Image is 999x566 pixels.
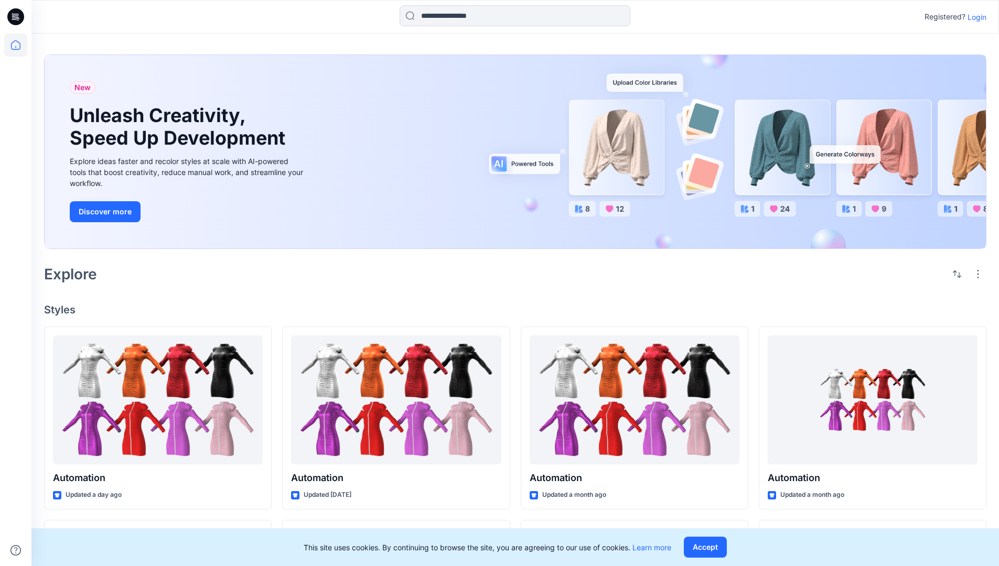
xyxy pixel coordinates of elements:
[74,81,91,94] span: New
[53,471,263,485] p: Automation
[291,471,501,485] p: Automation
[70,201,306,222] a: Discover more
[304,542,671,553] p: This site uses cookies. By continuing to browse the site, you are agreeing to our use of cookies.
[53,335,263,465] a: Automation
[70,156,306,189] div: Explore ideas faster and recolor styles at scale with AI-powered tools that boost creativity, red...
[291,335,501,465] a: Automation
[542,489,606,500] p: Updated a month ago
[44,303,986,316] h4: Styles
[768,471,977,485] p: Automation
[70,201,141,222] button: Discover more
[70,104,290,149] h1: Unleash Creativity, Speed Up Development
[530,335,739,465] a: Automation
[304,489,351,500] p: Updated [DATE]
[780,489,844,500] p: Updated a month ago
[925,10,965,23] p: Registered?
[968,12,986,23] p: Login
[530,471,739,485] p: Automation
[632,543,671,552] a: Learn more
[684,537,727,558] button: Accept
[44,266,97,282] h2: Explore
[66,489,122,500] p: Updated a day ago
[768,335,977,465] a: Automation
